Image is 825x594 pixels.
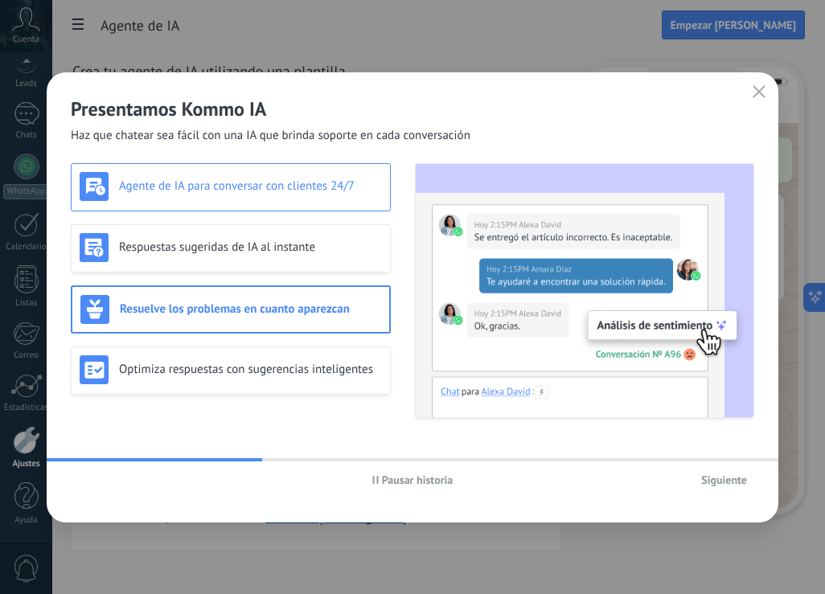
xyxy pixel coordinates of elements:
h3: Agente de IA para conversar con clientes 24/7 [119,178,382,194]
h2: Presentamos Kommo IA [71,96,754,121]
button: Siguiente [694,468,754,492]
span: Pausar historia [382,474,454,485]
button: Pausar historia [365,468,461,492]
h3: Respuestas sugeridas de IA al instante [119,240,382,255]
span: Siguiente [701,474,747,485]
span: Haz que chatear sea fácil con una IA que brinda soporte en cada conversación [71,128,470,144]
h3: Optimiza respuestas con sugerencias inteligentes [119,362,382,377]
h3: Resuelve los problemas en cuanto aparezcan [120,301,381,317]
